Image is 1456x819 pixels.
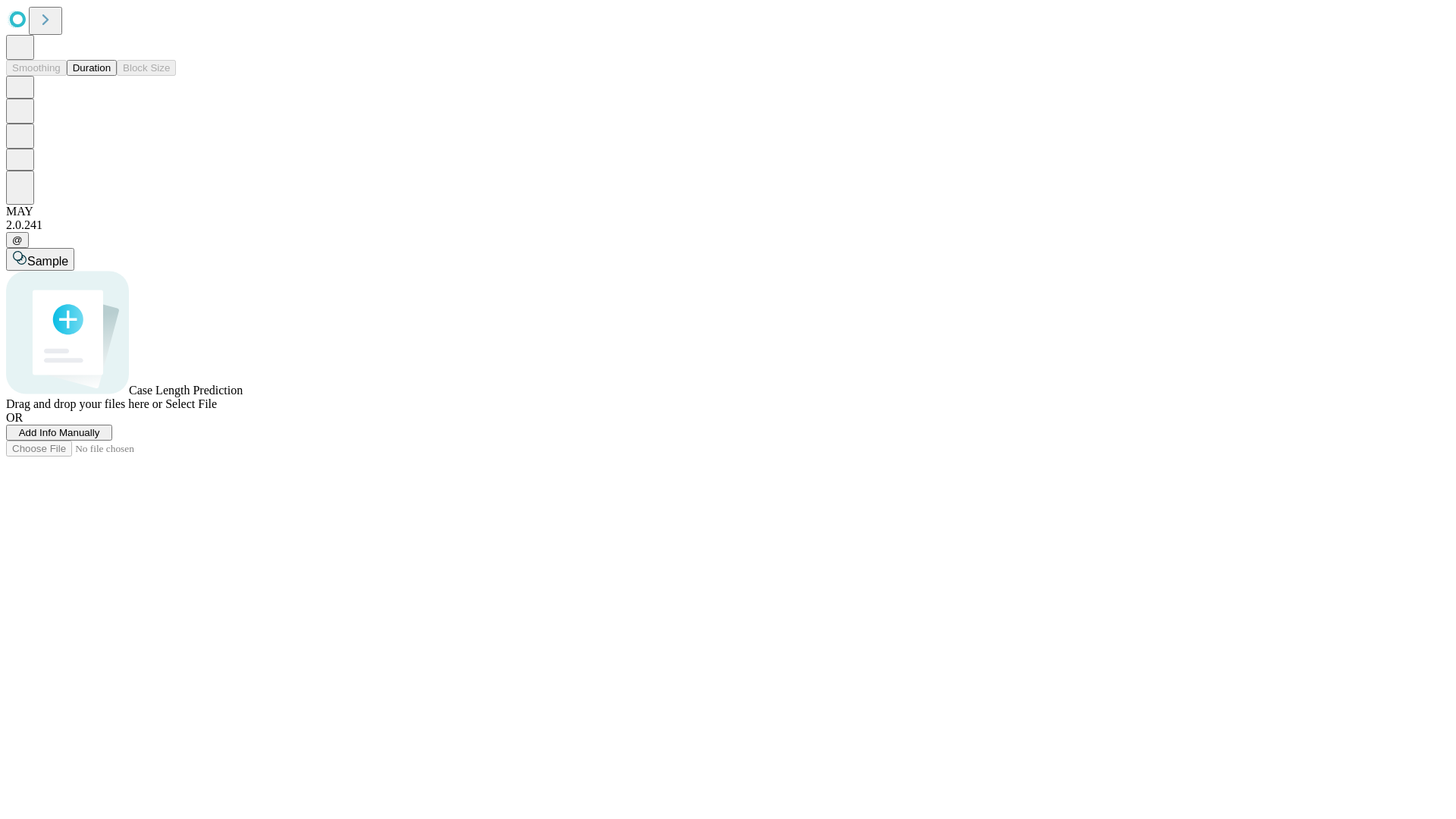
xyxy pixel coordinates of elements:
[165,397,217,410] span: Select File
[6,60,67,76] button: Smoothing
[67,60,117,76] button: Duration
[117,60,176,76] button: Block Size
[6,205,1450,218] div: MAY
[12,234,23,246] span: @
[6,218,1450,232] div: 2.0.241
[6,397,162,410] span: Drag and drop your files here or
[6,411,23,424] span: OR
[129,384,243,397] span: Case Length Prediction
[19,427,100,438] span: Add Info Manually
[6,232,29,248] button: @
[6,248,74,271] button: Sample
[6,425,112,441] button: Add Info Manually
[27,255,68,268] span: Sample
